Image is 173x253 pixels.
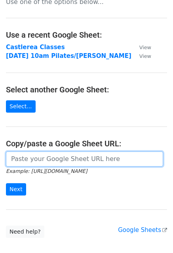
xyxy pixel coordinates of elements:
iframe: Chat Widget [133,215,173,253]
a: Castlerea Classes [6,44,65,51]
small: Example: [URL][DOMAIN_NAME] [6,168,87,174]
h4: Copy/paste a Google Sheet URL: [6,139,167,148]
a: View [131,52,151,59]
small: View [139,53,151,59]
input: Next [6,183,26,195]
a: View [131,44,151,51]
a: Select... [6,100,36,113]
a: Google Sheets [118,226,167,234]
h4: Use a recent Google Sheet: [6,30,167,40]
small: View [139,44,151,50]
h4: Select another Google Sheet: [6,85,167,94]
a: [DATE] 10am Pilates/[PERSON_NAME] [6,52,131,59]
a: Need help? [6,226,44,238]
input: Paste your Google Sheet URL here [6,151,163,167]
